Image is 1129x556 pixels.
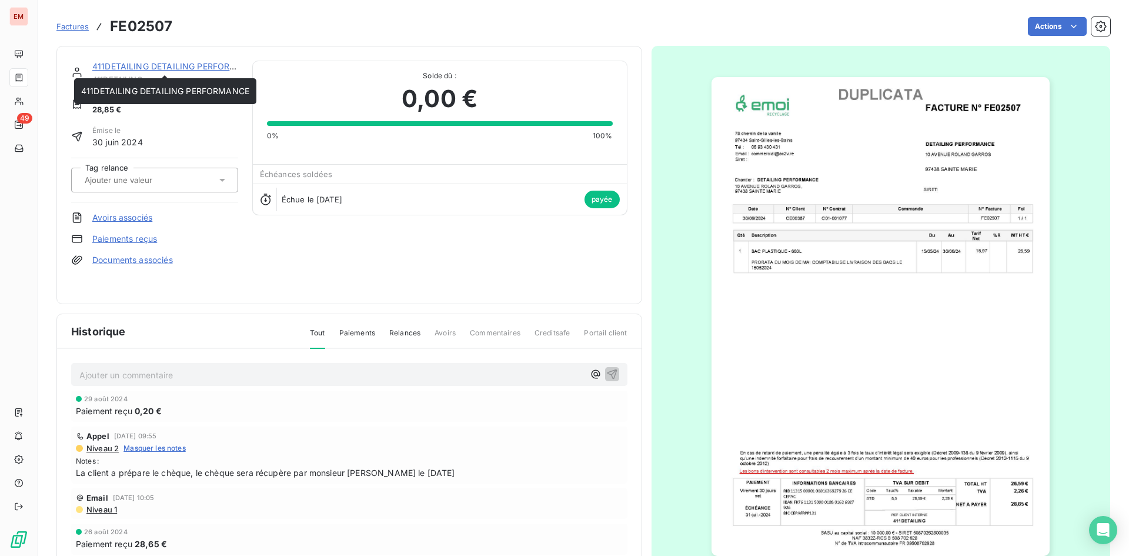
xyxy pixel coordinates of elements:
img: invoice_thumbnail [712,77,1050,556]
span: 26 août 2024 [84,528,128,535]
span: 30 juin 2024 [92,136,143,148]
span: Portail client [584,328,627,348]
span: Niveau 1 [85,505,117,514]
a: Factures [56,21,89,32]
span: Historique [71,324,126,339]
button: Actions [1028,17,1087,36]
span: 29 août 2024 [84,395,128,402]
span: Factures [56,22,89,31]
h3: FE02507 [110,16,172,37]
span: Échue le [DATE] [282,195,342,204]
span: Creditsafe [535,328,570,348]
span: Émise le [92,125,143,136]
span: 100% [593,131,613,141]
span: [DATE] 09:55 [114,432,157,440]
span: 28,85 € [92,104,141,116]
span: Paiement reçu [76,405,132,417]
span: La client a prépare le chèque, le chèque sera récupère par monsieur [PERSON_NAME] le [DATE] [76,467,623,479]
span: Paiements [339,328,375,348]
span: Notes : [76,456,623,467]
a: Avoirs associés [92,212,152,224]
span: Appel [86,431,109,441]
span: 411DETAILING DETAILING PERFORMANCE [81,86,249,96]
div: Open Intercom Messenger [1089,516,1117,544]
span: Solde dû : [267,71,613,81]
a: Documents associés [92,254,173,266]
span: Paiement reçu [76,538,132,550]
span: Commentaires [470,328,520,348]
span: 0,20 € [135,405,162,417]
img: Logo LeanPay [9,530,28,549]
input: Ajouter une valeur [83,175,202,185]
span: 0,00 € [402,81,477,116]
a: 411DETAILING DETAILING PERFORMANCE [92,61,260,71]
span: Masquer les notes [123,443,186,454]
span: payée [584,191,620,208]
span: Tout [310,328,325,349]
span: 411DETAILING [92,75,238,84]
span: 28,65 € [135,538,167,550]
span: [DATE] 10:05 [113,494,155,501]
span: Échéances soldées [260,169,333,179]
a: Paiements reçus [92,233,157,245]
a: 49 [9,115,28,134]
span: Relances [389,328,420,348]
span: Niveau 2 [85,444,119,453]
span: 49 [17,113,32,124]
span: Email [86,493,108,502]
span: 0% [267,131,279,141]
div: EM [9,7,28,26]
span: Avoirs [435,328,456,348]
